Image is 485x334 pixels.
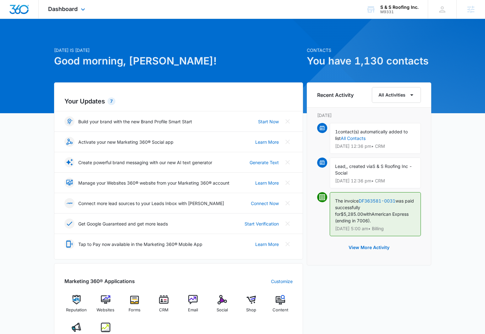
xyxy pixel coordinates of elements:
[123,295,147,318] a: Forms
[210,295,234,318] a: Social
[107,97,115,105] div: 7
[246,307,256,313] span: Shop
[255,241,279,248] a: Learn More
[268,295,293,318] a: Content
[335,179,416,183] p: [DATE] 12:36 pm • CRM
[54,47,303,53] p: [DATE] is [DATE]
[307,53,431,69] h1: You have 1,130 contacts
[54,53,303,69] h1: Good morning, [PERSON_NAME]!
[335,198,359,203] span: The invoice
[48,6,78,12] span: Dashboard
[64,97,293,106] h2: Your Updates
[283,116,293,126] button: Close
[271,278,293,285] a: Customize
[335,164,412,175] span: S & S Roofing Inc - Social
[255,139,279,145] a: Learn More
[335,129,408,141] span: contact(s) automatically added to list
[239,295,263,318] a: Shop
[307,47,431,53] p: Contacts
[78,159,212,166] p: Create powerful brand messaging with our new AI text generator
[342,240,396,255] button: View More Activity
[78,200,224,207] p: Connect more lead sources to your Leads Inbox with [PERSON_NAME]
[96,307,114,313] span: Websites
[341,136,366,141] a: All Contacts
[317,112,421,119] p: [DATE]
[359,198,395,203] a: DF363581-0031
[258,118,279,125] a: Start Now
[283,239,293,249] button: Close
[245,220,279,227] a: Start Verification
[372,87,421,103] button: All Activities
[380,5,419,10] div: account name
[341,211,363,217] span: $5,285.00
[250,159,279,166] a: Generate Text
[78,118,192,125] p: Build your brand with the new Brand Profile Smart Start
[217,307,228,313] span: Social
[78,241,202,248] p: Tap to Pay now available in the Marketing 360® Mobile App
[380,10,419,14] div: account id
[347,164,372,169] span: , created via
[283,219,293,229] button: Close
[251,200,279,207] a: Connect Now
[64,295,89,318] a: Reputation
[66,307,87,313] span: Reputation
[159,307,168,313] span: CRM
[335,144,416,148] p: [DATE] 12:36 pm • CRM
[273,307,288,313] span: Content
[283,157,293,167] button: Close
[78,220,168,227] p: Get Google Guaranteed and get more leads
[188,307,198,313] span: Email
[255,180,279,186] a: Learn More
[283,178,293,188] button: Close
[283,137,293,147] button: Close
[363,211,372,217] span: with
[181,295,205,318] a: Email
[78,180,229,186] p: Manage your Websites 360® website from your Marketing 360® account
[129,307,141,313] span: Forms
[93,295,118,318] a: Websites
[152,295,176,318] a: CRM
[283,198,293,208] button: Close
[335,198,414,217] span: was paid successfully for
[64,277,135,285] h2: Marketing 360® Applications
[335,211,409,223] span: American Express (ending in 7006).
[317,91,354,99] h6: Recent Activity
[335,129,338,134] span: 1
[78,139,174,145] p: Activate your new Marketing 360® Social app
[335,226,416,231] p: [DATE] 5:00 am • Billing
[335,164,347,169] span: Lead,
